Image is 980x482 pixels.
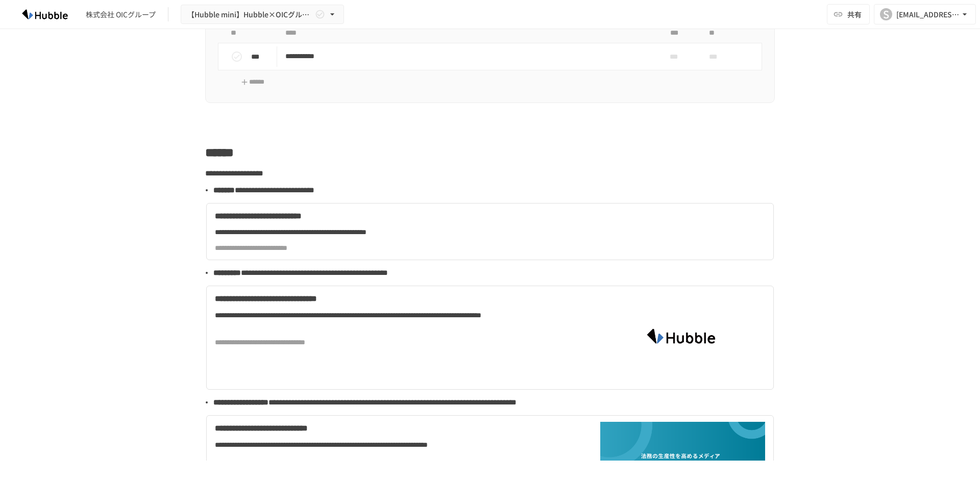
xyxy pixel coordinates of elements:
table: task table [218,23,762,70]
div: S [880,8,892,20]
img: HzDRNkGCf7KYO4GfwKnzITak6oVsp5RHeZBEM1dQFiQ [12,6,78,22]
span: 【Hubble mini】Hubble×OICグループ [187,8,313,21]
span: 共有 [847,9,862,20]
div: [EMAIL_ADDRESS][DOMAIN_NAME] [896,8,960,21]
div: 株式会社 OICグループ [86,9,156,20]
button: 【Hubble mini】Hubble×OICグループ [181,5,344,24]
button: status [227,46,247,67]
button: S[EMAIL_ADDRESS][DOMAIN_NAME] [874,4,976,24]
button: 共有 [827,4,870,24]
